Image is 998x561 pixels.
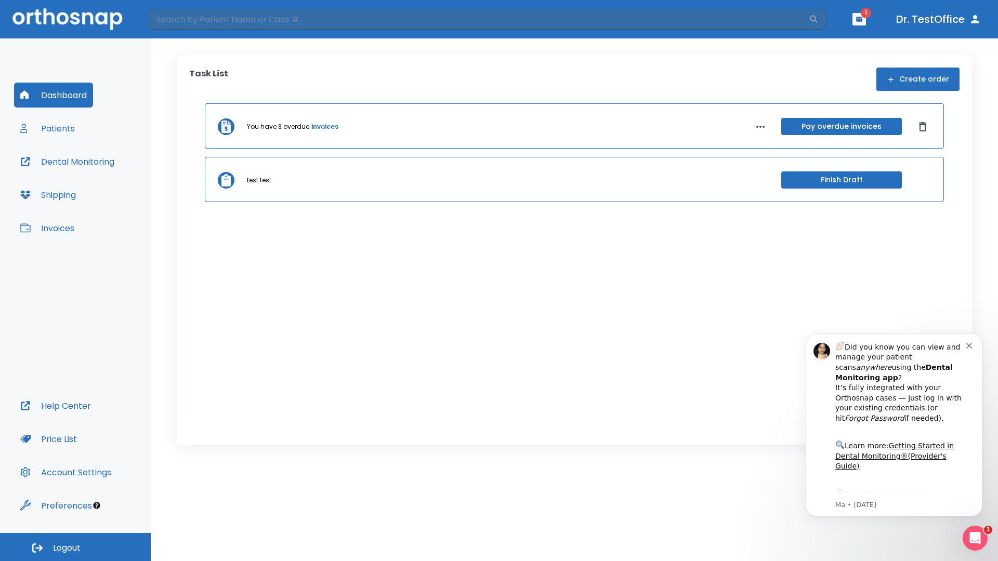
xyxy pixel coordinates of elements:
[861,8,871,18] span: 1
[92,501,101,510] div: Tooltip anchor
[914,118,931,135] button: Dismiss
[14,116,81,141] button: Patients
[790,320,998,556] iframe: Intercom notifications message
[14,182,82,207] button: Shipping
[14,216,81,241] button: Invoices
[14,493,98,518] button: Preferences
[14,460,117,485] button: Account Settings
[892,10,986,29] button: Dr. TestOffice
[781,118,902,135] button: Pay overdue invoices
[876,68,960,91] button: Create order
[781,171,902,189] button: Finish Draft
[14,83,93,108] button: Dashboard
[14,149,121,174] button: Dental Monitoring
[14,393,97,418] button: Help Center
[963,526,988,551] iframe: Intercom live chat
[984,526,992,534] span: 1
[14,426,83,451] button: Price List
[311,122,338,131] a: invoices
[53,542,81,554] span: Logout
[247,122,309,131] p: You have 3 overdue
[149,9,809,30] input: Search by Patient Name or Case #
[189,68,228,91] p: Task List
[12,8,123,30] img: Orthosnap
[247,176,271,185] p: test test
